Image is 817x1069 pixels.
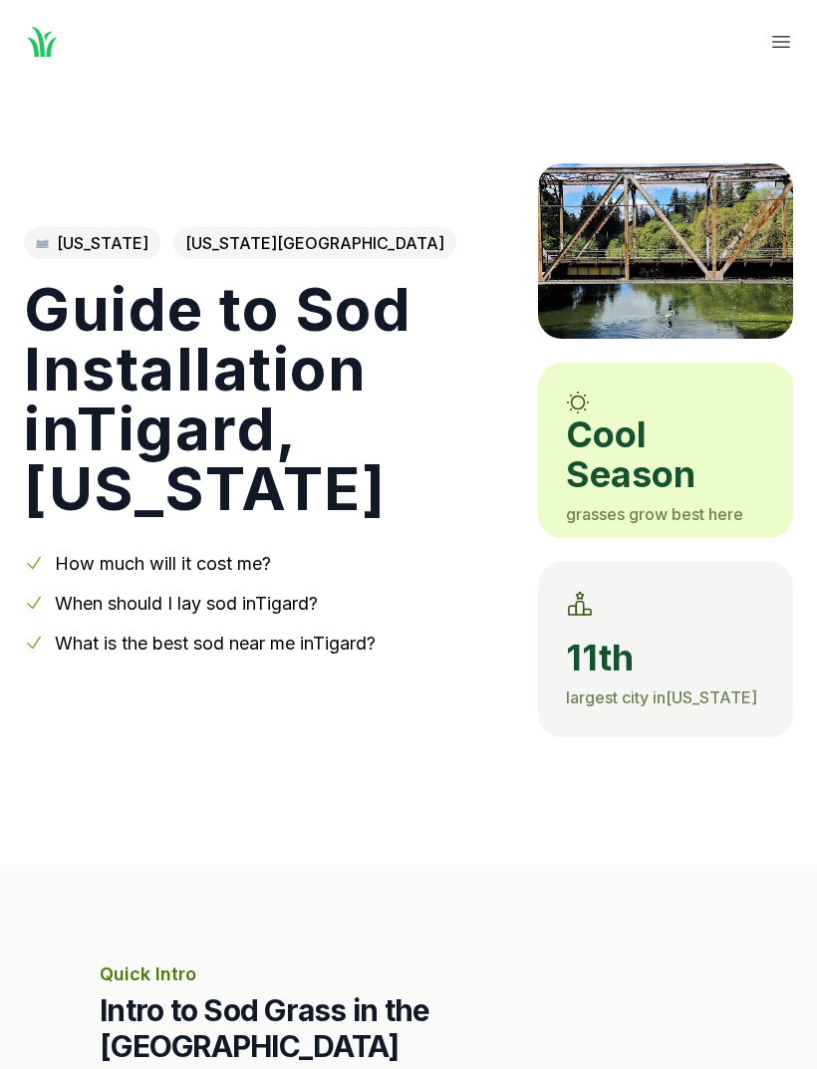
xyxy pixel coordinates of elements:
a: How much will it cost me? [55,553,271,574]
span: grasses grow best here [566,504,743,524]
a: [US_STATE] [24,227,160,259]
span: [US_STATE][GEOGRAPHIC_DATA] [173,227,456,259]
a: When should I lay sod inTigard? [55,593,318,614]
span: largest city in [US_STATE] [566,687,757,707]
h1: Guide to Sod Installation in Tigard , [US_STATE] [24,279,506,518]
a: What is the best sod near me inTigard? [55,633,376,654]
img: Oregon state outline [36,239,49,249]
p: Quick Intro [100,960,717,988]
h2: Intro to Sod Grass in the [GEOGRAPHIC_DATA] [100,992,717,1064]
img: A picture of Tigard [538,163,793,339]
span: cool season [566,414,765,494]
span: 11th [566,638,765,677]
